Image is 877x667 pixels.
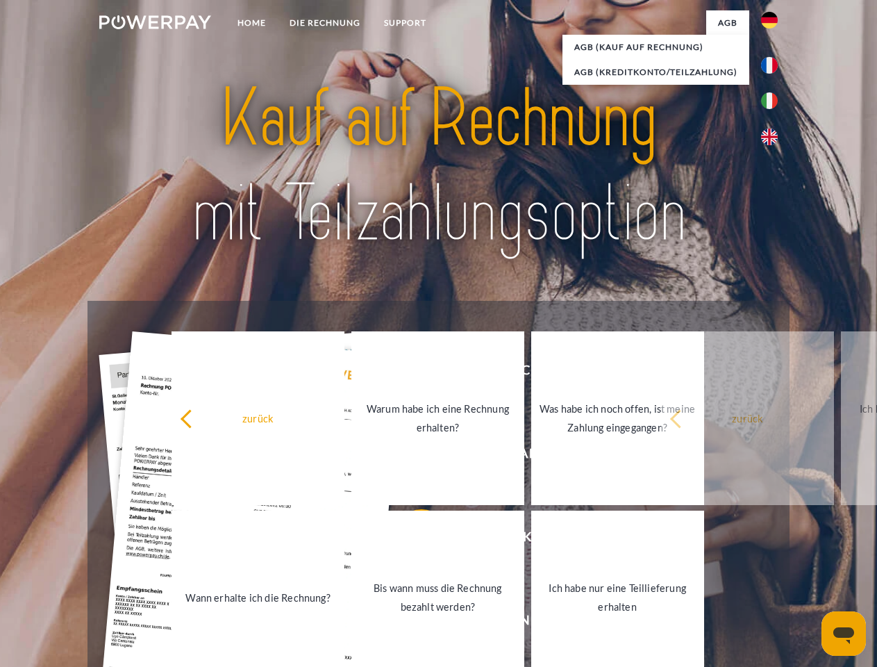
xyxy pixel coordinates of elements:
[372,10,438,35] a: SUPPORT
[99,15,211,29] img: logo-powerpay-white.svg
[180,409,336,427] div: zurück
[761,12,778,28] img: de
[531,331,704,505] a: Was habe ich noch offen, ist meine Zahlung eingegangen?
[562,60,749,85] a: AGB (Kreditkonto/Teilzahlung)
[706,10,749,35] a: agb
[180,588,336,607] div: Wann erhalte ich die Rechnung?
[540,579,696,616] div: Ich habe nur eine Teillieferung erhalten
[133,67,744,266] img: title-powerpay_de.svg
[821,611,866,656] iframe: Schaltfläche zum Öffnen des Messaging-Fensters
[226,10,278,35] a: Home
[669,409,826,427] div: zurück
[360,400,516,437] div: Warum habe ich eine Rechnung erhalten?
[562,35,749,60] a: AGB (Kauf auf Rechnung)
[540,400,696,437] div: Was habe ich noch offen, ist meine Zahlung eingegangen?
[761,57,778,74] img: fr
[761,129,778,145] img: en
[360,579,516,616] div: Bis wann muss die Rechnung bezahlt werden?
[761,92,778,109] img: it
[278,10,372,35] a: DIE RECHNUNG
